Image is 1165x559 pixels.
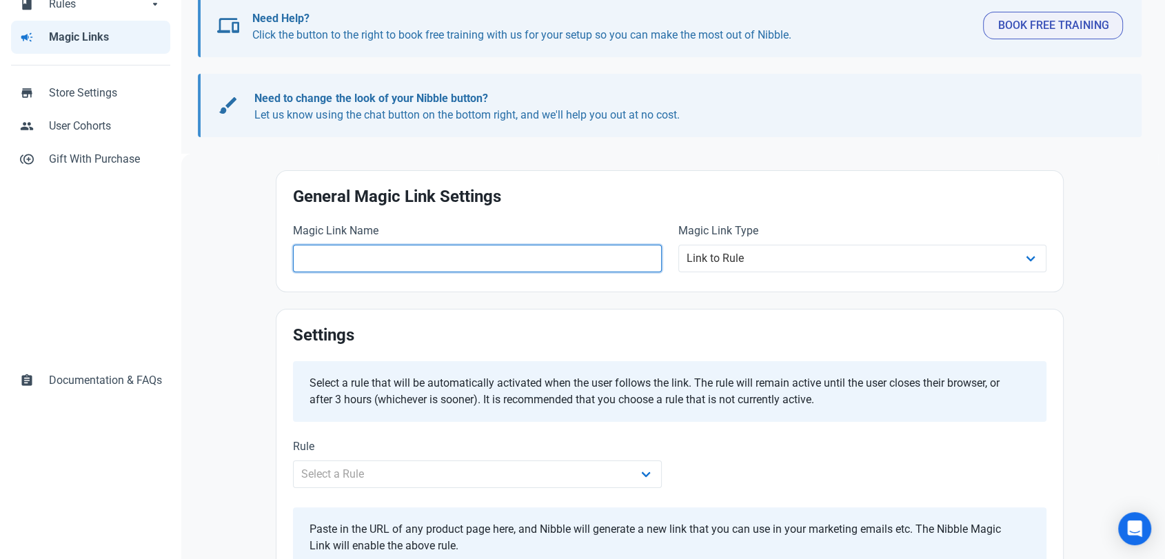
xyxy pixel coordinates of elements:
[293,187,1046,206] h2: General Magic Link Settings
[217,94,239,116] span: brush
[1118,512,1151,545] div: Open Intercom Messenger
[983,12,1123,39] button: Book Free Training
[310,521,1019,554] div: Paste in the URL of any product page here, and Nibble will generate a new link that you can use i...
[293,223,662,239] label: Magic Link Name
[293,438,662,455] label: Rule
[11,364,170,397] a: assignmentDocumentation & FAQs
[20,85,34,99] span: store
[20,29,34,43] span: campaign
[11,21,170,54] a: campaignMagic Links
[20,118,34,132] span: people
[49,29,162,45] span: Magic Links
[254,90,1109,123] p: Let us know using the chat button on the bottom right, and we'll help you out at no cost.
[997,17,1108,34] span: Book Free Training
[293,326,1046,345] h2: Settings
[252,10,973,43] p: Click the button to the right to book free training with us for your setup so you can make the mo...
[49,372,162,389] span: Documentation & FAQs
[310,375,1019,408] div: Select a rule that will be automatically activated when the user follows the link. The rule will ...
[20,151,34,165] span: control_point_duplicate
[49,118,162,134] span: User Cohorts
[11,77,170,110] a: storeStore Settings
[254,92,487,105] b: Need to change the look of your Nibble button?
[217,14,239,37] span: devices
[678,223,1047,239] label: Magic Link Type
[11,110,170,143] a: peopleUser Cohorts
[49,151,162,167] span: Gift With Purchase
[49,85,162,101] span: Store Settings
[11,143,170,176] a: control_point_duplicateGift With Purchase
[20,372,34,386] span: assignment
[252,12,310,25] b: Need Help?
